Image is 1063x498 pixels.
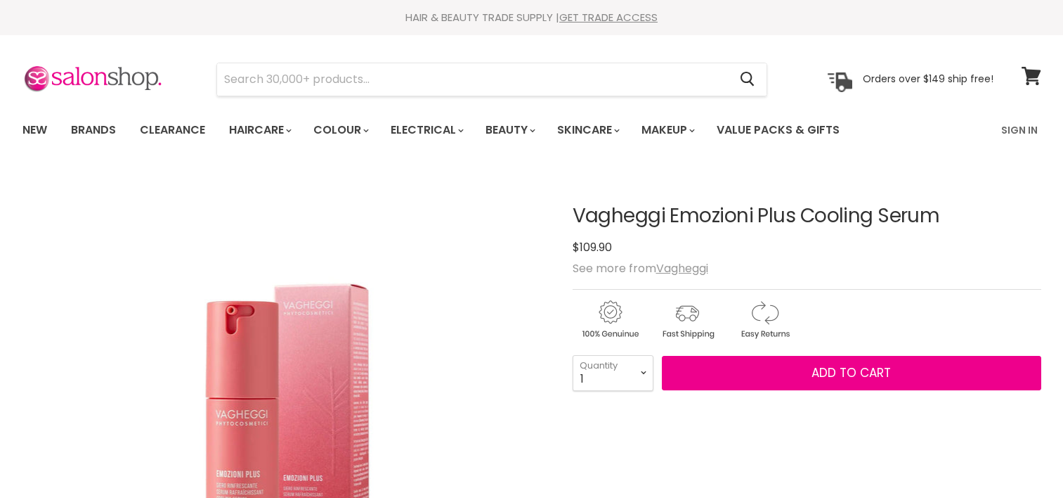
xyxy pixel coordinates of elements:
[650,298,724,341] img: shipping.gif
[129,115,216,145] a: Clearance
[811,364,891,381] span: Add to cart
[573,205,1041,227] h1: Vagheggi Emozioni Plus Cooling Serum
[729,63,767,96] button: Search
[863,72,993,85] p: Orders over $149 ship free!
[631,115,703,145] a: Makeup
[547,115,628,145] a: Skincare
[475,115,544,145] a: Beauty
[559,10,658,25] a: GET TRADE ACCESS
[216,63,767,96] form: Product
[993,115,1046,145] a: Sign In
[219,115,300,145] a: Haircare
[60,115,126,145] a: Brands
[573,355,653,390] select: Quantity
[656,260,708,276] a: Vagheggi
[573,260,708,276] span: See more from
[12,110,922,151] ul: Main menu
[706,115,850,145] a: Value Packs & Gifts
[573,298,647,341] img: genuine.gif
[217,63,729,96] input: Search
[12,115,58,145] a: New
[380,115,472,145] a: Electrical
[662,356,1041,391] button: Add to cart
[5,110,1059,151] nav: Main
[573,239,612,255] span: $109.90
[303,115,377,145] a: Colour
[5,11,1059,25] div: HAIR & BEAUTY TRADE SUPPLY |
[727,298,802,341] img: returns.gif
